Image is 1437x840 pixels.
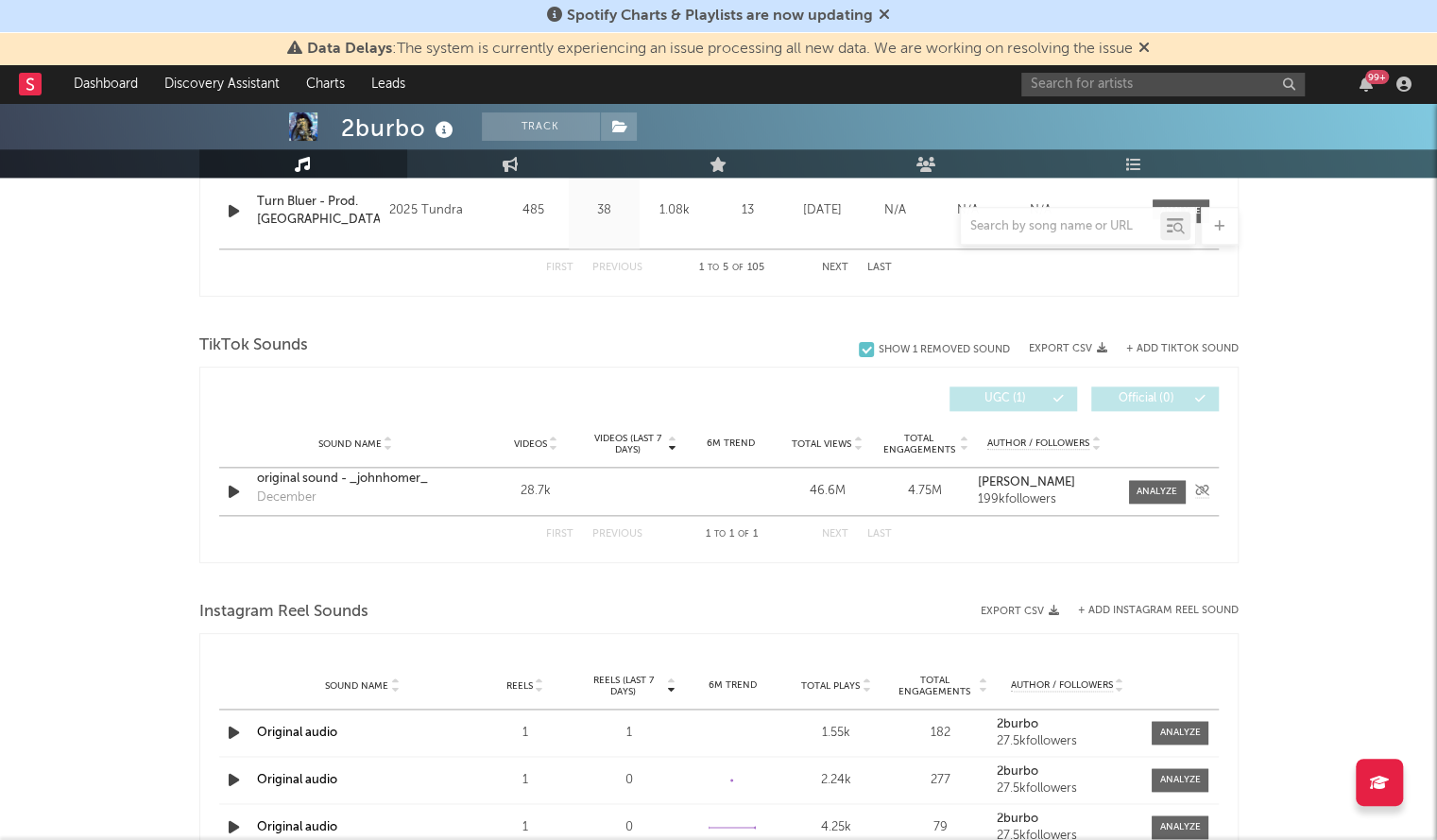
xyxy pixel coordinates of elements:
a: Original audio [257,774,337,786]
div: 1 5 105 [680,257,784,280]
span: Videos (last 7 days) [589,433,665,455]
div: 27.5k followers [997,735,1138,748]
strong: 2burbo [997,813,1038,825]
span: of [732,264,744,272]
span: Total Engagements [881,433,957,455]
button: + Add TikTok Sound [1107,344,1239,354]
a: [PERSON_NAME] [978,476,1109,489]
div: 485 [503,201,564,220]
div: 199k followers [978,493,1109,506]
div: 28.7k [492,482,580,501]
div: 0 [582,818,676,837]
button: Next [822,529,848,540]
a: Discovery Assistant [151,65,293,103]
div: N/A [864,201,927,220]
button: Export CSV [981,606,1059,617]
div: Show 1 Removed Sound [879,344,1010,356]
button: UGC(1) [949,386,1077,411]
span: Official ( 0 ) [1103,393,1190,404]
strong: 2burbo [997,718,1038,730]
span: of [738,530,749,539]
input: Search for artists [1021,73,1305,96]
button: Official(0) [1091,386,1219,411]
div: 1 [582,724,676,743]
span: Instagram Reel Sounds [199,601,368,624]
div: 6M Trend [686,678,780,693]
span: UGC ( 1 ) [962,393,1049,404]
div: 1 [478,818,573,837]
span: to [708,264,719,272]
button: First [546,263,573,273]
a: Turn Bluer - Prod. [GEOGRAPHIC_DATA] [257,193,381,230]
span: : The system is currently experiencing an issue processing all new data. We are working on resolv... [307,42,1133,57]
div: 4.75M [881,482,968,501]
button: Export CSV [1029,343,1107,354]
span: Data Delays [307,42,392,57]
button: + Add Instagram Reel Sound [1078,606,1239,616]
div: 38 [573,201,635,220]
div: 79 [893,818,987,837]
span: Reels [506,680,533,692]
div: 1 [478,724,573,743]
span: Total Plays [801,680,860,692]
div: 277 [893,771,987,790]
div: 182 [893,724,987,743]
a: 2burbo [997,718,1138,731]
a: Original audio [257,821,337,833]
span: Dismiss [879,9,890,24]
div: 1 [478,771,573,790]
span: Total Engagements [893,675,976,697]
div: 0 [582,771,676,790]
span: Sound Name [318,438,382,450]
div: 2burbo [341,112,458,144]
div: 2.24k [789,771,883,790]
button: 99+ [1360,77,1373,92]
div: N/A [936,201,1000,220]
span: Reels (last 7 days) [582,675,665,697]
a: Dashboard [60,65,151,103]
span: Total Views [792,438,851,450]
strong: [PERSON_NAME] [978,476,1075,489]
strong: 2burbo [997,765,1038,778]
a: 2burbo [997,813,1138,826]
div: 13 [715,201,781,220]
button: Previous [592,263,642,273]
button: Previous [592,529,642,540]
span: Author / Followers [987,437,1089,450]
div: 46.6M [783,482,871,501]
input: Search by song name or URL [961,219,1160,234]
button: Next [822,263,848,273]
button: Last [867,529,892,540]
span: Videos [514,438,547,450]
a: Leads [358,65,419,103]
span: Author / Followers [1011,679,1113,692]
span: Sound Name [325,680,388,692]
button: First [546,529,573,540]
span: Spotify Charts & Playlists are now updating [567,9,873,24]
a: 2burbo [997,765,1138,779]
div: 6M Trend [686,437,774,451]
button: + Add TikTok Sound [1126,344,1239,354]
div: December [257,489,316,507]
div: 27.5k followers [997,782,1138,796]
div: N/A [1009,201,1072,220]
span: to [714,530,726,539]
div: 2025 Tundra [389,199,492,222]
div: 1 1 1 [680,523,784,546]
div: 4.25k [789,818,883,837]
button: Track [482,112,600,141]
div: 1.55k [789,724,883,743]
a: original sound - _johnhomer_ [257,470,454,489]
div: [DATE] [791,201,854,220]
span: Dismiss [1138,42,1150,57]
button: Last [867,263,892,273]
div: 1.08k [644,201,706,220]
a: Original audio [257,727,337,739]
div: + Add Instagram Reel Sound [1059,606,1239,616]
a: Charts [293,65,358,103]
span: TikTok Sounds [199,334,308,357]
div: 99 + [1365,70,1389,84]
